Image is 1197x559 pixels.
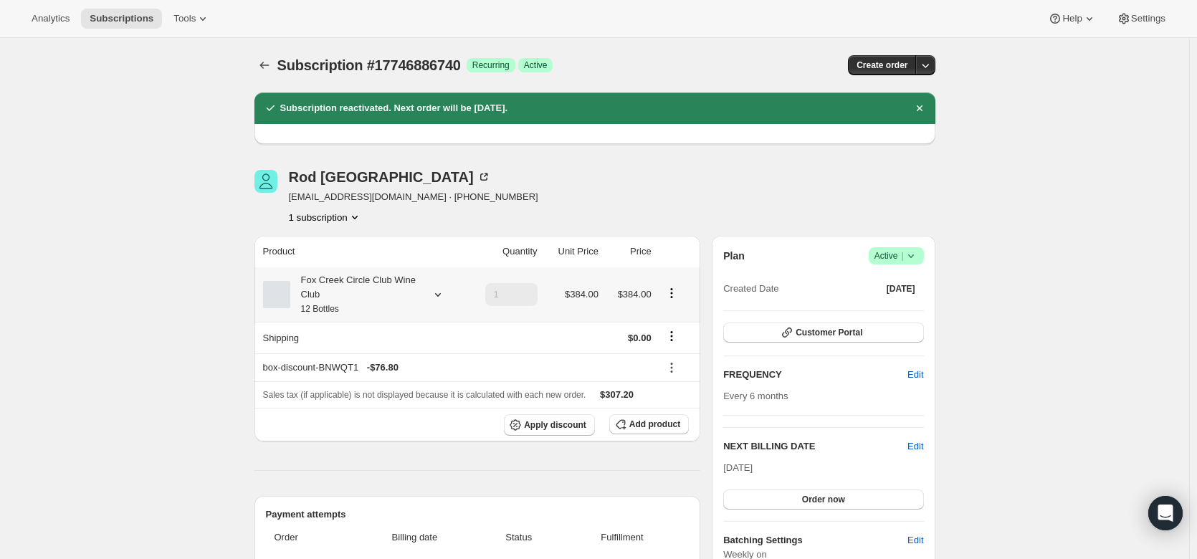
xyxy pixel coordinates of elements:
th: Product [254,236,466,267]
th: Order [266,522,352,553]
button: Product actions [660,285,683,301]
span: [DATE] [887,283,915,295]
span: Fulfillment [564,530,680,545]
h2: Payment attempts [266,507,690,522]
h2: Plan [723,249,745,263]
span: Billing date [356,530,474,545]
span: Apply discount [524,419,586,431]
span: Tools [173,13,196,24]
span: Customer Portal [796,327,862,338]
button: Analytics [23,9,78,29]
span: Active [524,59,548,71]
button: Apply discount [504,414,595,436]
button: Customer Portal [723,322,923,343]
span: Every 6 months [723,391,788,401]
button: Dismiss notification [910,98,930,118]
span: | [901,250,903,262]
span: Subscriptions [90,13,153,24]
button: Shipping actions [660,328,683,344]
button: [DATE] [878,279,924,299]
button: Help [1039,9,1105,29]
button: Edit [899,529,932,552]
span: Rod Westhorpe [254,170,277,193]
h2: Subscription reactivated. Next order will be [DATE]. [280,101,508,115]
button: Product actions [289,210,362,224]
button: Subscriptions [254,55,275,75]
span: Edit [907,533,923,548]
button: Settings [1108,9,1174,29]
small: 12 Bottles [301,304,339,314]
button: Add product [609,414,689,434]
div: box-discount-BNWQT1 [263,360,652,375]
span: [EMAIL_ADDRESS][DOMAIN_NAME] · [PHONE_NUMBER] [289,190,538,204]
th: Shipping [254,322,466,353]
span: Subscription #17746886740 [277,57,461,73]
th: Quantity [465,236,541,267]
span: Status [482,530,555,545]
button: Create order [848,55,916,75]
div: Rod [GEOGRAPHIC_DATA] [289,170,491,184]
th: Unit Price [542,236,603,267]
span: - $76.80 [367,360,399,375]
span: $384.00 [565,289,598,300]
div: Fox Creek Circle Club Wine Club [290,273,419,316]
button: Edit [907,439,923,454]
div: Open Intercom Messenger [1148,496,1183,530]
h2: FREQUENCY [723,368,907,382]
span: Sales tax (if applicable) is not displayed because it is calculated with each new order. [263,390,586,400]
span: $307.20 [600,389,634,400]
span: Settings [1131,13,1165,24]
span: Analytics [32,13,70,24]
span: Active [874,249,918,263]
span: Created Date [723,282,778,296]
span: Edit [907,368,923,382]
th: Price [603,236,656,267]
h2: NEXT BILLING DATE [723,439,907,454]
span: Order now [802,494,845,505]
span: $0.00 [628,333,652,343]
span: $384.00 [618,289,652,300]
button: Order now [723,489,923,510]
span: Add product [629,419,680,430]
button: Edit [899,363,932,386]
span: Help [1062,13,1082,24]
h6: Batching Settings [723,533,907,548]
span: Recurring [472,59,510,71]
button: Tools [165,9,219,29]
span: Create order [857,59,907,71]
button: Subscriptions [81,9,162,29]
span: [DATE] [723,462,753,473]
